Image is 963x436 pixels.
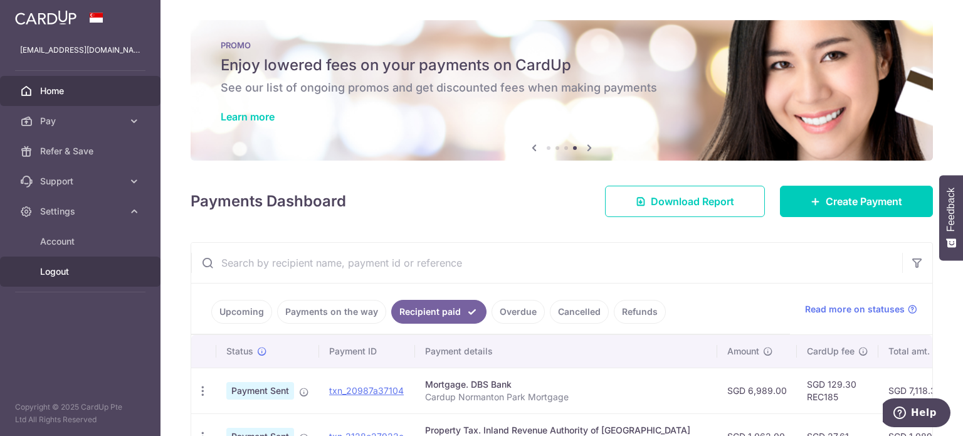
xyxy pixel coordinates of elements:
[20,44,140,56] p: [EMAIL_ADDRESS][DOMAIN_NAME]
[878,368,957,413] td: SGD 7,118.30
[191,20,933,161] img: Latest Promos banner
[226,382,294,400] span: Payment Sent
[40,205,123,218] span: Settings
[425,378,707,391] div: Mortgage. DBS Bank
[211,300,272,324] a: Upcoming
[40,235,123,248] span: Account
[40,265,123,278] span: Logout
[939,175,963,260] button: Feedback - Show survey
[221,80,903,95] h6: See our list of ongoing promos and get discounted fees when making payments
[415,335,717,368] th: Payment details
[221,110,275,123] a: Learn more
[717,368,797,413] td: SGD 6,989.00
[191,243,902,283] input: Search by recipient name, payment id or reference
[40,145,123,157] span: Refer & Save
[888,345,930,358] span: Total amt.
[40,175,123,188] span: Support
[15,10,76,25] img: CardUp
[807,345,855,358] span: CardUp fee
[391,300,487,324] a: Recipient paid
[492,300,545,324] a: Overdue
[826,194,902,209] span: Create Payment
[945,188,957,231] span: Feedback
[226,345,253,358] span: Status
[425,391,707,403] p: Cardup Normanton Park Mortgage
[221,55,903,75] h5: Enjoy lowered fees on your payments on CardUp
[329,385,404,396] a: txn_20987a37104
[883,398,950,430] iframe: Opens a widget where you can find more information
[221,40,903,50] p: PROMO
[277,300,386,324] a: Payments on the way
[40,85,123,97] span: Home
[614,300,666,324] a: Refunds
[727,345,759,358] span: Amount
[651,194,734,209] span: Download Report
[605,186,765,217] a: Download Report
[550,300,609,324] a: Cancelled
[805,303,917,316] a: Read more on statuses
[797,368,878,413] td: SGD 129.30 REC185
[191,190,346,213] h4: Payments Dashboard
[319,335,415,368] th: Payment ID
[40,115,123,127] span: Pay
[780,186,933,217] a: Create Payment
[805,303,905,316] span: Read more on statuses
